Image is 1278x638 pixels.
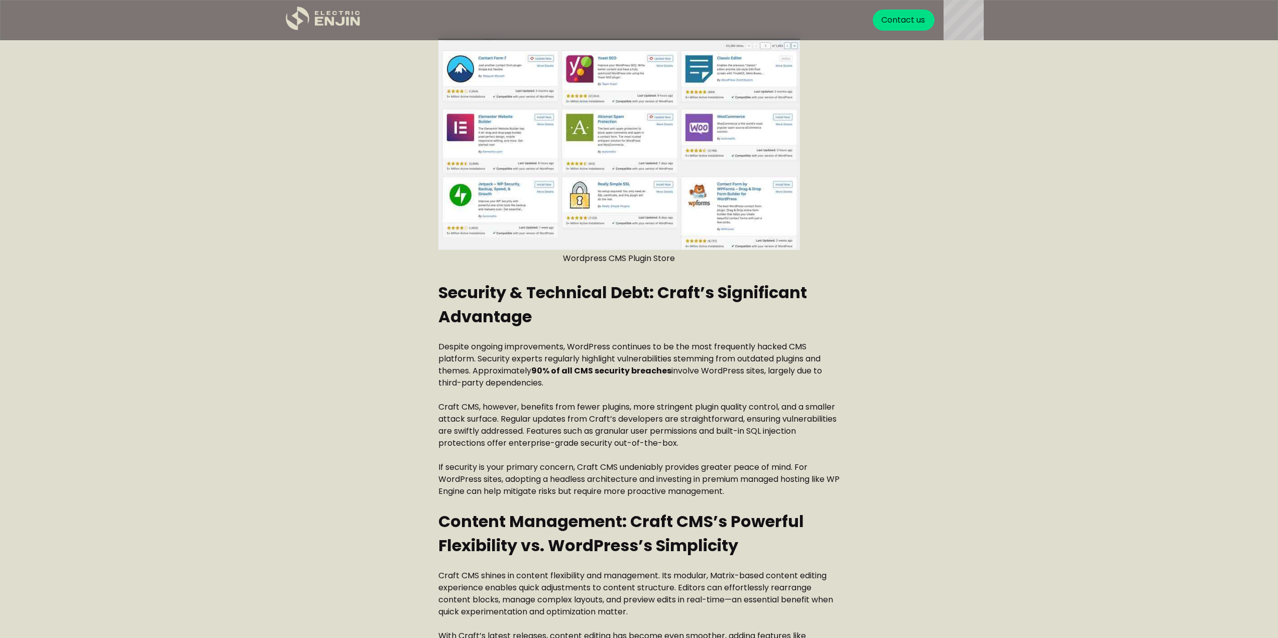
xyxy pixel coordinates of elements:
p: If security is your primary concern, Craft CMS undeniably provides greater peace of mind. For Wor... [438,461,840,497]
img: Wordpress plugins [438,39,800,250]
div: Contact us [881,14,925,26]
p: Craft CMS, however, benefits from fewer plugins, more stringent plugin quality control, and a sma... [438,401,840,449]
p: Despite ongoing improvements, WordPress continues to be the most frequently hacked CMS platform. ... [438,341,840,389]
a: home [286,7,361,34]
a: Contact us [873,10,935,31]
figcaption: Wordpress CMS Plugin Store [438,252,800,265]
strong: Content Management: Craft CMS’s Powerful Flexibility vs. WordPress’s Simplicity [438,510,804,557]
strong: Security & Technical Debt: Craft’s Significant Advantage [438,281,807,328]
strong: 90% of all CMS security breaches [531,365,671,376]
p: Craft CMS shines in content flexibility and management. Its modular, Matrix-based content editing... [438,570,840,618]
